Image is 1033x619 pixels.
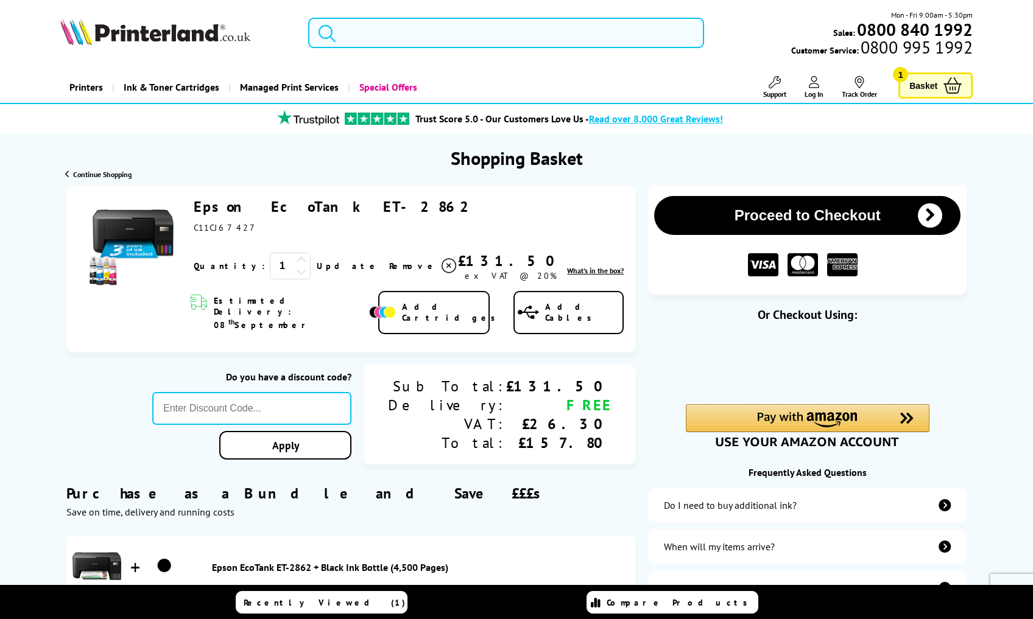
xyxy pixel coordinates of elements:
[763,89,786,99] span: Support
[805,76,823,99] a: Log In
[369,306,396,318] img: Add Cartridges
[194,261,265,271] span: Quantity:
[389,257,458,275] a: Delete item from your basket
[833,27,855,38] span: Sales:
[648,571,967,605] a: additional-cables
[66,506,636,518] div: Save on time, delivery and running costs
[567,266,624,275] span: What's in the box?
[214,295,366,330] span: Estimated Delivery: 08 September
[348,72,426,103] a: Special Offers
[506,377,612,396] div: £131.50
[228,72,348,103] a: Managed Print Services
[589,113,723,125] span: Read over 8,000 Great Reviews!
[654,196,961,235] button: Proceed to Checkout
[893,67,908,82] span: 1
[465,270,557,281] span: ex VAT @ 20%
[648,307,967,323] div: Or Checkout Using:
[244,597,406,608] span: Recently Viewed (1)
[748,253,778,277] img: VISA
[345,113,409,125] img: trustpilot rating
[73,170,132,179] span: Continue Shopping
[112,72,228,103] a: Ink & Toner Cartridges
[194,222,259,233] span: C11CJ67427
[60,72,112,103] a: Printers
[272,110,345,125] img: trustpilot rating
[402,301,502,323] span: Add Cartridges
[66,466,636,518] div: Purchase as a Bundle and Save £££s
[72,542,121,590] img: Epson EcoTank ET-2862 + Black Ink Bottle (4,500 Pages)
[827,253,858,277] img: American Express
[451,146,583,170] h1: Shopping Basket
[60,18,293,47] a: Printerland Logo
[909,77,937,94] span: Basket
[664,499,797,511] div: Do I need to buy additional ink?
[791,41,973,56] span: Customer Service:
[317,261,379,271] a: Update
[60,18,250,45] img: Printerland Logo
[855,24,973,35] a: 0800 840 1992
[857,18,973,41] b: 0800 840 1992
[805,89,823,99] span: Log In
[219,431,352,460] a: Apply
[664,582,811,594] div: Do I need to buy additional cables?
[236,591,407,614] a: Recently Viewed (1)
[898,72,973,99] a: Basket 1
[859,41,973,53] span: 0800 995 1992
[194,197,478,216] a: Epson EcoTank ET-2862
[567,266,624,275] a: lnk_inthebox
[152,392,351,425] input: Enter Discount Code...
[506,433,612,452] div: £157.80
[686,342,929,369] iframe: PayPal
[389,261,437,271] span: Remove
[648,488,967,522] a: additional-ink
[458,251,563,270] div: £131.50
[87,197,178,289] img: Epson EcoTank ET-2862
[388,414,506,433] div: VAT:
[842,76,877,99] a: Track Order
[228,317,234,326] sup: th
[388,396,506,414] div: Delivery:
[152,371,351,383] div: Do you have a discount code?
[664,540,775,553] div: When will my items arrive?
[506,396,612,414] div: FREE
[124,72,219,103] span: Ink & Toner Cartridges
[788,253,818,277] img: MASTER CARD
[587,591,758,614] a: Compare Products
[648,466,967,478] div: Frequently Asked Questions
[763,76,786,99] a: Support
[648,530,967,564] a: items-arrive
[388,433,506,452] div: Total:
[415,113,723,125] a: Trust Score 5.0 - Our Customers Love Us -Read over 8,000 Great Reviews!
[891,9,973,21] span: Mon - Fri 9:00am - 5:30pm
[545,301,623,323] span: Add Cables
[388,377,506,396] div: Sub Total:
[607,597,754,608] span: Compare Products
[506,414,612,433] div: £26.30
[65,170,132,179] a: Continue Shopping
[212,561,630,573] a: Epson EcoTank ET-2862 + Black Ink Bottle (4,500 Pages)
[149,551,180,581] img: Epson EcoTank ET-2862 + Black Ink Bottle (4,500 Pages)
[686,404,929,447] div: Amazon Pay - Use your Amazon account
